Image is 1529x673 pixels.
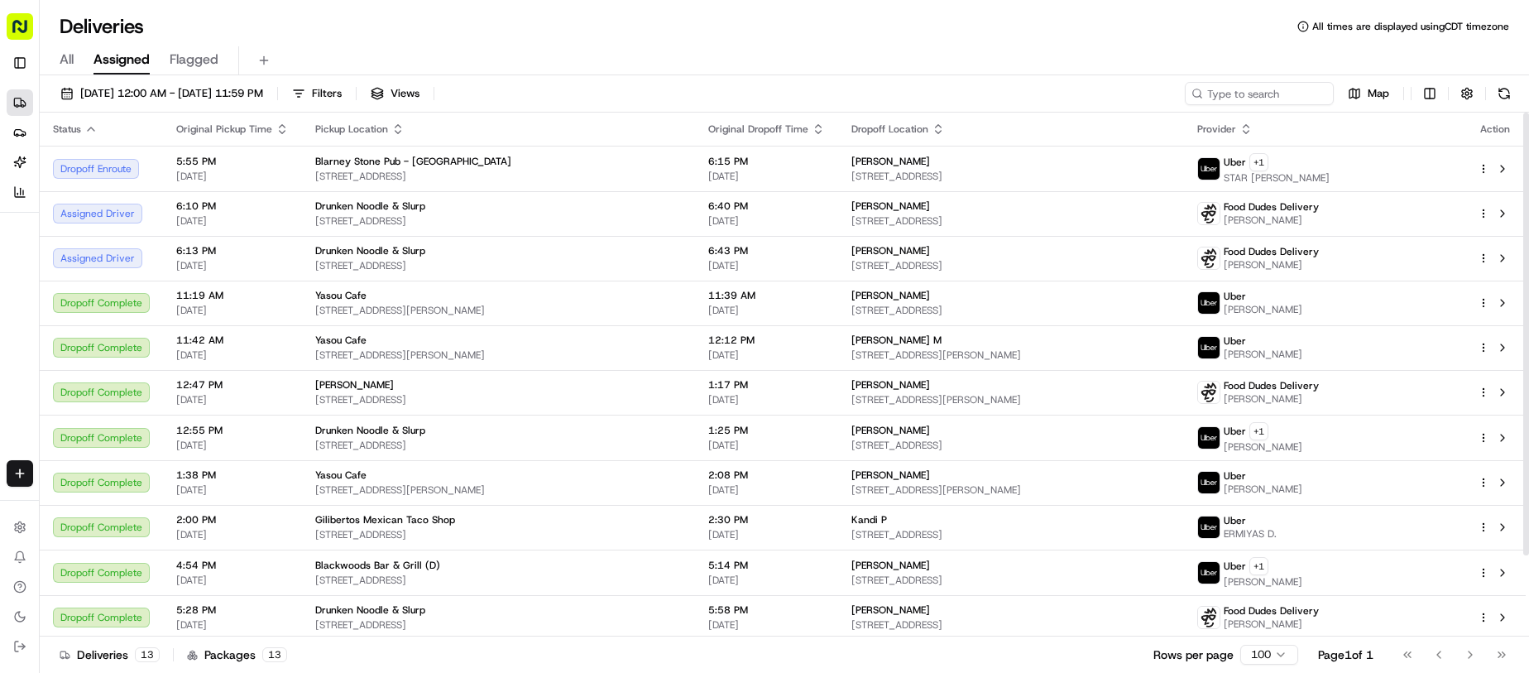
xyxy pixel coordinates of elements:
[851,199,930,213] span: [PERSON_NAME]
[1224,348,1302,361] span: [PERSON_NAME]
[708,155,825,168] span: 6:15 PM
[176,483,289,497] span: [DATE]
[176,618,289,632] span: [DATE]
[1198,427,1220,449] img: uber-new-logo.jpeg
[1198,337,1220,358] img: uber-new-logo.jpeg
[315,393,682,406] span: [STREET_ADDRESS]
[176,214,289,228] span: [DATE]
[851,559,930,572] span: [PERSON_NAME]
[851,244,930,257] span: [PERSON_NAME]
[708,199,825,213] span: 6:40 PM
[708,123,808,136] span: Original Dropoff Time
[1224,514,1246,527] span: Uber
[1224,604,1319,618] span: Food Dudes Delivery
[315,439,682,452] span: [STREET_ADDRESS]
[708,603,825,617] span: 5:58 PM
[176,349,289,362] span: [DATE]
[1224,440,1302,454] span: [PERSON_NAME]
[1318,647,1373,663] div: Page 1 of 1
[315,259,682,272] span: [STREET_ADDRESS]
[708,393,825,406] span: [DATE]
[176,289,289,302] span: 11:19 AM
[1312,20,1509,33] span: All times are displayed using CDT timezone
[1198,562,1220,584] img: uber-new-logo.jpeg
[851,439,1171,452] span: [STREET_ADDRESS]
[315,289,367,302] span: Yasou Cafe
[708,528,825,541] span: [DATE]
[1249,153,1268,171] button: +1
[708,349,825,362] span: [DATE]
[1368,86,1389,101] span: Map
[1224,379,1319,392] span: Food Dudes Delivery
[315,424,425,437] span: Drunken Noodle & Slurp
[1224,527,1277,541] span: ERMIYAS D.
[1198,292,1220,314] img: uber-new-logo.jpeg
[851,378,930,392] span: [PERSON_NAME]
[1198,203,1220,224] img: food_dudes.png
[60,647,160,663] div: Deliveries
[315,170,682,183] span: [STREET_ADDRESS]
[851,618,1171,632] span: [STREET_ADDRESS]
[851,574,1171,587] span: [STREET_ADDRESS]
[1224,618,1319,631] span: [PERSON_NAME]
[176,513,289,526] span: 2:00 PM
[187,647,287,663] div: Packages
[315,199,425,213] span: Drunken Noodle & Slurp
[315,574,682,587] span: [STREET_ADDRESS]
[851,528,1171,541] span: [STREET_ADDRESS]
[1340,82,1397,105] button: Map
[176,393,289,406] span: [DATE]
[1198,607,1220,628] img: food_dudes.png
[851,155,930,168] span: [PERSON_NAME]
[176,155,289,168] span: 5:55 PM
[176,424,289,437] span: 12:55 PM
[1224,303,1302,316] span: [PERSON_NAME]
[315,214,682,228] span: [STREET_ADDRESS]
[176,378,289,392] span: 12:47 PM
[1224,156,1246,169] span: Uber
[1224,425,1246,438] span: Uber
[708,170,825,183] span: [DATE]
[1249,557,1268,575] button: +1
[176,439,289,452] span: [DATE]
[708,378,825,392] span: 1:17 PM
[315,528,682,541] span: [STREET_ADDRESS]
[176,528,289,541] span: [DATE]
[708,618,825,632] span: [DATE]
[708,559,825,572] span: 5:14 PM
[1198,382,1220,403] img: food_dudes.png
[1198,158,1220,180] img: uber-new-logo.jpeg
[1224,392,1319,406] span: [PERSON_NAME]
[1153,647,1234,663] p: Rows per page
[708,513,825,526] span: 2:30 PM
[708,304,825,317] span: [DATE]
[315,123,388,136] span: Pickup Location
[708,259,825,272] span: [DATE]
[53,123,81,136] span: Status
[176,603,289,617] span: 5:28 PM
[176,469,289,482] span: 1:38 PM
[851,289,930,302] span: [PERSON_NAME]
[176,123,272,136] span: Original Pickup Time
[315,155,511,168] span: Blarney Stone Pub - [GEOGRAPHIC_DATA]
[1198,472,1220,493] img: uber-new-logo.jpeg
[1224,560,1246,573] span: Uber
[176,559,289,572] span: 4:54 PM
[708,244,825,257] span: 6:43 PM
[53,82,271,105] button: [DATE] 12:00 AM - [DATE] 11:59 PM
[1493,82,1516,105] button: Refresh
[312,86,342,101] span: Filters
[851,424,930,437] span: [PERSON_NAME]
[176,574,289,587] span: [DATE]
[315,244,425,257] span: Drunken Noodle & Slurp
[851,259,1171,272] span: [STREET_ADDRESS]
[1224,290,1246,303] span: Uber
[93,50,150,70] span: Assigned
[1224,469,1246,483] span: Uber
[315,304,682,317] span: [STREET_ADDRESS][PERSON_NAME]
[708,334,825,347] span: 12:12 PM
[851,603,930,617] span: [PERSON_NAME]
[851,513,887,526] span: Kandi P
[1197,123,1236,136] span: Provider
[315,483,682,497] span: [STREET_ADDRESS][PERSON_NAME]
